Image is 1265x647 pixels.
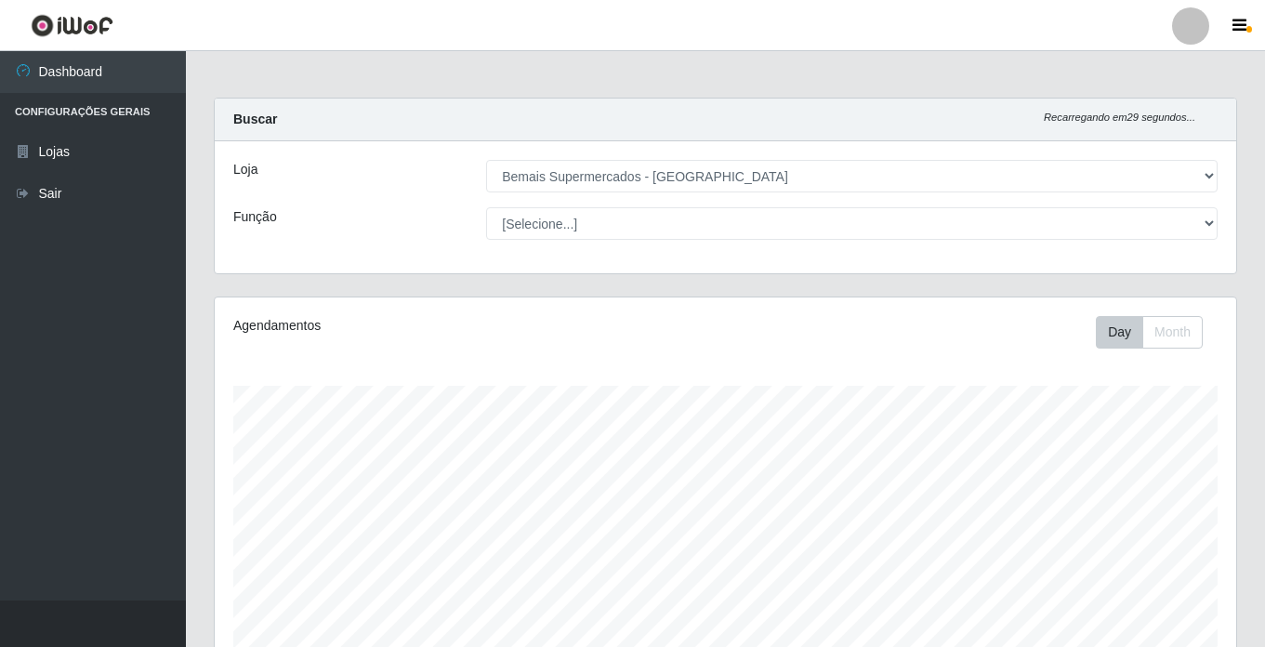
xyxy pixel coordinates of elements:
[233,112,277,126] strong: Buscar
[1096,316,1143,349] button: Day
[233,316,627,336] div: Agendamentos
[31,14,113,37] img: CoreUI Logo
[1044,112,1195,123] i: Recarregando em 29 segundos...
[233,160,257,179] label: Loja
[1096,316,1218,349] div: Toolbar with button groups
[1096,316,1203,349] div: First group
[1142,316,1203,349] button: Month
[233,207,277,227] label: Função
